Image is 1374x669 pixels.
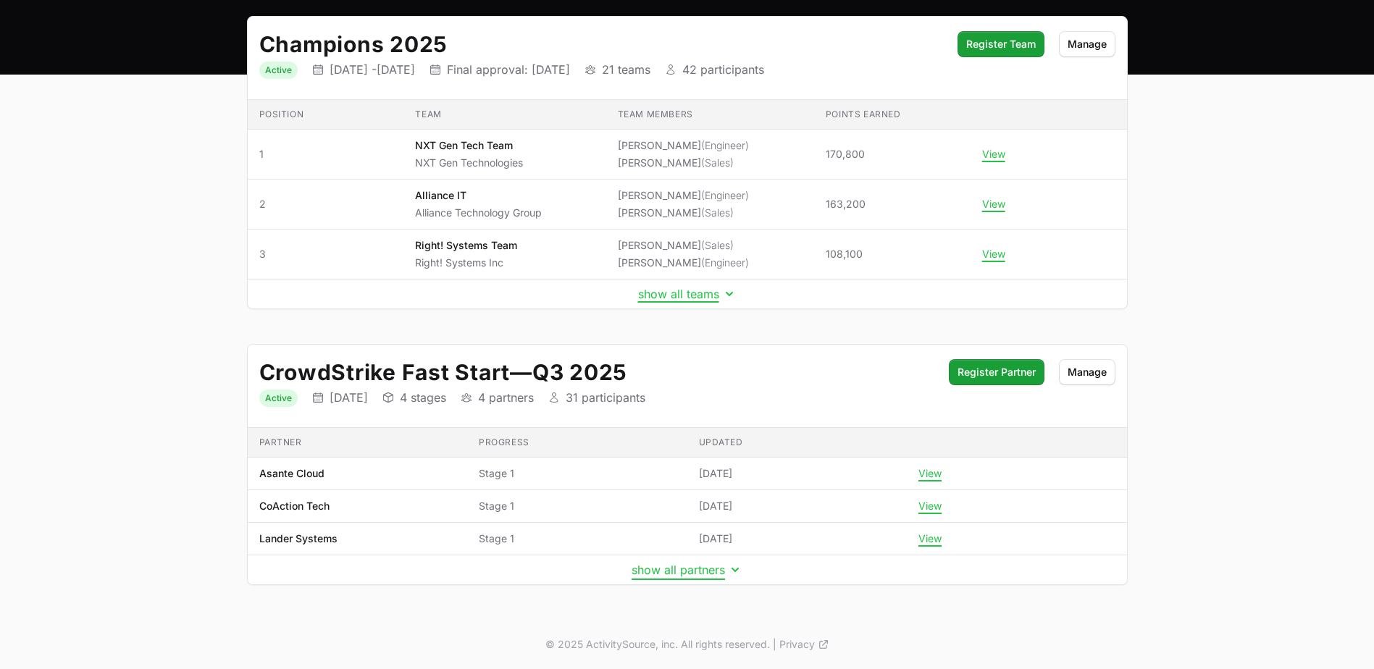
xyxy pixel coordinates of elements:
span: Manage [1068,35,1107,53]
li: [PERSON_NAME] [618,188,749,203]
p: [DATE] - [DATE] [330,62,415,77]
li: [PERSON_NAME] [618,206,749,220]
p: 31 participants [566,390,645,405]
button: Register Partner [949,359,1044,385]
span: (Engineer) [701,139,749,151]
button: show all teams [638,287,737,301]
div: Initiative details [247,344,1128,585]
p: 21 teams [602,62,650,77]
span: (Sales) [701,156,734,169]
p: Alliance IT [415,188,542,203]
span: (Sales) [701,206,734,219]
th: Updated [687,428,908,458]
span: (Engineer) [701,256,749,269]
div: Initiative details [247,16,1128,309]
p: Lander Systems [259,531,338,546]
p: 4 stages [400,390,446,405]
p: Asante Cloud [259,466,324,481]
h2: CrowdStrike Fast Start Q3 2025 [259,359,934,385]
span: 3 [259,247,393,261]
li: [PERSON_NAME] [618,256,749,270]
span: 170,800 [826,147,865,161]
span: 2 [259,197,393,211]
th: Team members [606,100,814,130]
p: Alliance Technology Group [415,206,542,220]
th: Partner [248,428,468,458]
span: (Engineer) [701,189,749,201]
th: Progress [467,428,687,458]
button: View [918,532,942,545]
button: View [982,148,1005,161]
p: Final approval: [DATE] [447,62,570,77]
span: Stage 1 [479,466,676,481]
span: 108,100 [826,247,863,261]
li: [PERSON_NAME] [618,238,749,253]
span: — [510,359,532,385]
p: Right! Systems Team [415,238,517,253]
span: Register Team [966,35,1036,53]
p: 42 participants [682,62,764,77]
span: Manage [1068,363,1107,381]
button: View [982,198,1005,211]
span: Stage 1 [479,499,676,513]
p: © 2025 ActivitySource, inc. All rights reserved. [545,637,770,652]
p: 4 partners [478,390,534,405]
span: [DATE] [699,531,732,546]
button: View [982,248,1005,261]
button: show all partners [632,563,742,577]
button: Register Team [958,31,1044,57]
span: Register Partner [958,363,1036,381]
span: | [773,637,776,652]
span: 1 [259,147,393,161]
p: Right! Systems Inc [415,256,517,270]
li: [PERSON_NAME] [618,138,749,153]
button: Manage [1059,31,1115,57]
button: View [918,467,942,480]
p: CoAction Tech [259,499,330,513]
p: NXT Gen Technologies [415,156,523,170]
span: [DATE] [699,466,732,481]
th: Team [403,100,606,130]
span: Stage 1 [479,531,676,546]
span: (Sales) [701,239,734,251]
p: NXT Gen Tech Team [415,138,523,153]
a: Privacy [779,637,829,652]
th: Points earned [814,100,971,130]
th: Position [248,100,404,130]
p: [DATE] [330,390,368,405]
span: [DATE] [699,499,732,513]
li: [PERSON_NAME] [618,156,749,170]
span: 163,200 [826,197,866,211]
button: View [918,500,942,513]
h2: Champions 2025 [259,31,943,57]
button: Manage [1059,359,1115,385]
